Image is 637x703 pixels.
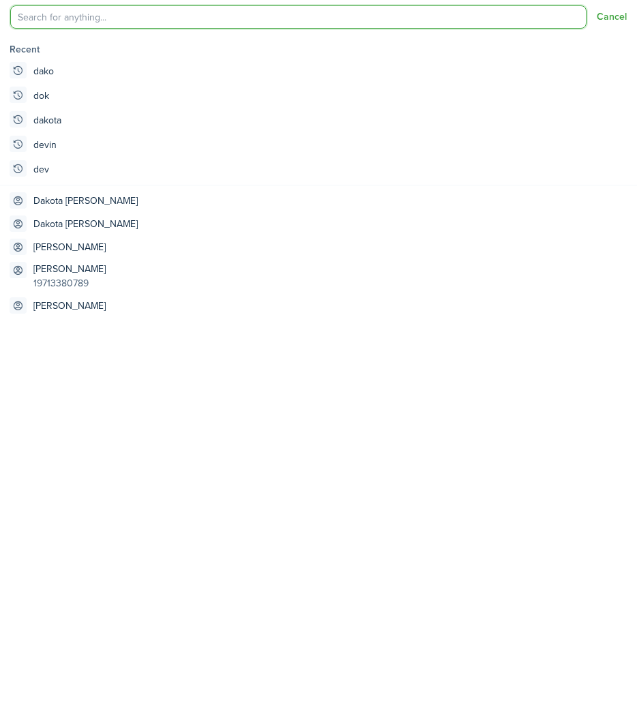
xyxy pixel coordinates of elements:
global-search-item: devin [4,132,633,157]
global-search-item-title: [PERSON_NAME] [33,262,106,276]
global-search-item-title: [PERSON_NAME] [33,240,106,254]
global-search-item: dakota [4,108,633,132]
global-search-item-title: dakota [33,113,61,128]
global-search-item-description: 19713380789 [33,276,106,290]
global-search-item-title: dako [33,64,54,78]
global-search-item-title: dok [33,89,49,103]
global-search-item: dako [4,59,633,83]
global-search-list-title: Recent [10,42,633,57]
global-search-item: dok [4,83,633,108]
global-search-item-title: [PERSON_NAME] [33,299,106,313]
global-search-item: dev [4,157,633,181]
global-search-item-title: devin [33,138,57,152]
global-search-item-title: Dakota [PERSON_NAME] [33,217,138,231]
global-search-item-title: Dakota [PERSON_NAME] [33,194,138,208]
button: Cancel [597,12,627,23]
input: Search for anything... [10,5,587,29]
global-search-item-title: dev [33,162,49,177]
